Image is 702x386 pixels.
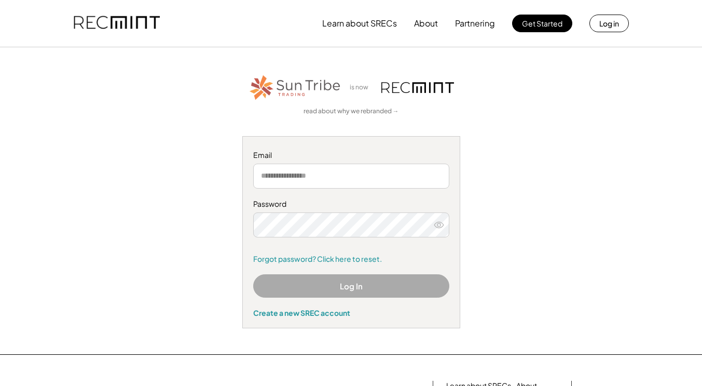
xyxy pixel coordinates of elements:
div: is now [347,83,376,92]
button: About [414,13,438,34]
img: STT_Horizontal_Logo%2B-%2BColor.png [249,73,342,102]
button: Log in [589,15,629,32]
img: recmint-logotype%403x.png [381,82,454,93]
button: Log In [253,274,449,298]
a: Forgot password? Click here to reset. [253,254,449,264]
img: recmint-logotype%403x.png [74,6,160,41]
a: read about why we rebranded → [304,107,399,116]
button: Partnering [455,13,495,34]
div: Email [253,150,449,161]
div: Create a new SREC account [253,308,449,317]
div: Password [253,199,449,209]
button: Learn about SRECs [322,13,397,34]
button: Get Started [512,15,572,32]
